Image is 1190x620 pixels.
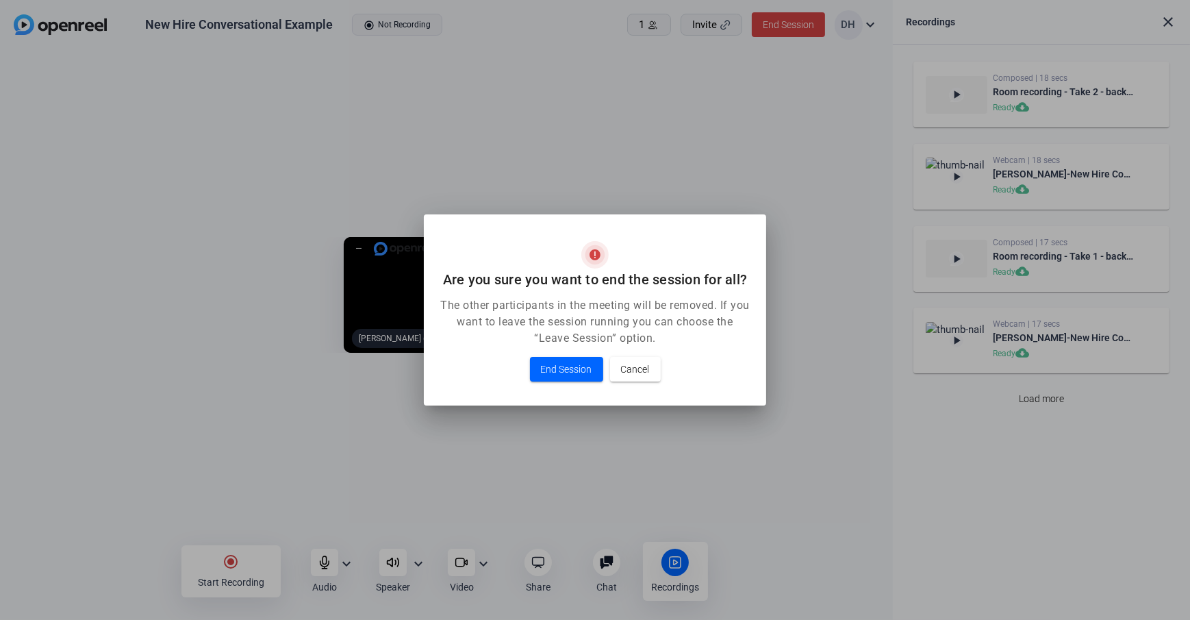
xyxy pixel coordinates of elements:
[440,297,750,347] p: The other participants in the meeting will be removed. If you want to leave the session running y...
[610,357,661,382] button: Cancel
[541,361,592,377] span: End Session
[440,269,750,290] h2: Are you sure you want to end the session for all?
[621,361,650,377] span: Cancel
[530,357,603,382] button: End Session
